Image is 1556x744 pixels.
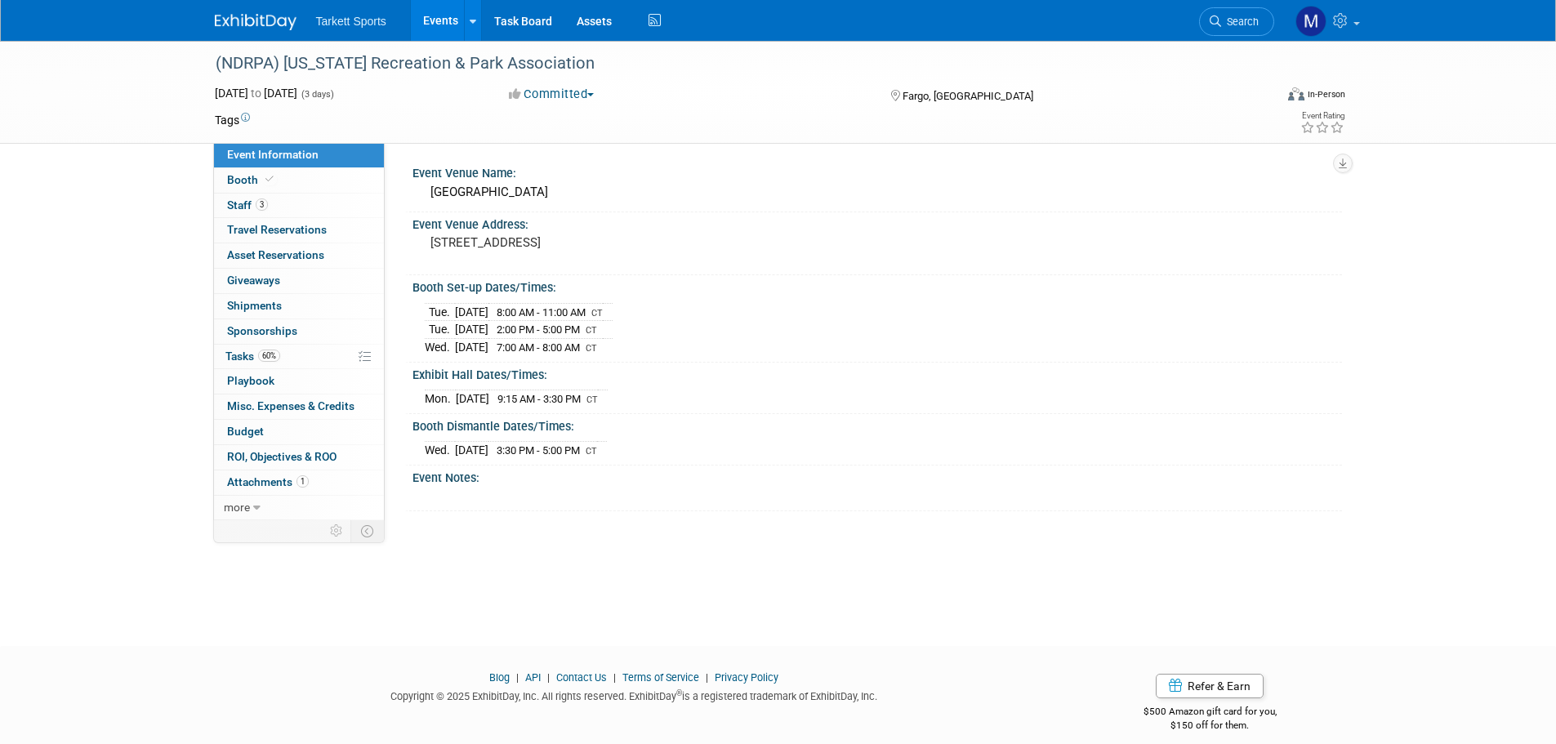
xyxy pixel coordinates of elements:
span: CT [586,394,598,405]
button: Committed [503,86,600,103]
span: Sponsorships [227,324,297,337]
span: Asset Reservations [227,248,324,261]
span: to [248,87,264,100]
a: Travel Reservations [214,218,384,243]
span: 9:15 AM - 3:30 PM [497,393,581,405]
div: In-Person [1307,88,1345,100]
td: Toggle Event Tabs [350,520,384,541]
span: Fargo, [GEOGRAPHIC_DATA] [903,90,1033,102]
td: Wed. [425,339,455,356]
div: Event Format [1178,85,1346,109]
span: 60% [258,350,280,362]
span: [DATE] [DATE] [215,87,297,100]
a: Blog [489,671,510,684]
span: 3 [256,198,268,211]
div: Event Venue Name: [412,161,1342,181]
div: Exhibit Hall Dates/Times: [412,363,1342,383]
a: Attachments1 [214,470,384,495]
span: CT [586,343,597,354]
a: Staff3 [214,194,384,218]
div: Copyright © 2025 ExhibitDay, Inc. All rights reserved. ExhibitDay is a registered trademark of Ex... [215,685,1054,704]
a: Contact Us [556,671,607,684]
span: Travel Reservations [227,223,327,236]
span: Shipments [227,299,282,312]
a: Tasks60% [214,345,384,369]
a: Terms of Service [622,671,699,684]
a: more [214,496,384,520]
span: 7:00 AM - 8:00 AM [497,341,580,354]
img: Format-Inperson.png [1288,87,1304,100]
td: [DATE] [455,321,488,339]
td: Tue. [425,303,455,321]
td: Tue. [425,321,455,339]
a: API [525,671,541,684]
div: Event Rating [1300,112,1344,120]
span: Misc. Expenses & Credits [227,399,354,412]
a: Booth [214,168,384,193]
span: Giveaways [227,274,280,287]
span: CT [586,325,597,336]
div: [GEOGRAPHIC_DATA] [425,180,1330,205]
span: Playbook [227,374,274,387]
span: | [702,671,712,684]
a: Privacy Policy [715,671,778,684]
span: CT [586,446,597,457]
div: Event Notes: [412,466,1342,486]
td: Mon. [425,390,456,408]
span: Tasks [225,350,280,363]
img: ExhibitDay [215,14,296,30]
span: more [224,501,250,514]
a: Budget [214,420,384,444]
span: CT [591,308,603,319]
a: Misc. Expenses & Credits [214,394,384,419]
a: Refer & Earn [1156,674,1264,698]
span: 3:30 PM - 5:00 PM [497,444,580,457]
span: Booth [227,173,277,186]
span: (3 days) [300,89,334,100]
span: Tarkett Sports [316,15,386,28]
a: Sponsorships [214,319,384,344]
td: Personalize Event Tab Strip [323,520,351,541]
span: | [543,671,554,684]
div: $500 Amazon gift card for you, [1078,694,1342,732]
td: [DATE] [455,339,488,356]
span: Staff [227,198,268,212]
div: $150 off for them. [1078,719,1342,733]
a: Playbook [214,369,384,394]
div: Booth Dismantle Dates/Times: [412,414,1342,434]
span: Budget [227,425,264,438]
td: [DATE] [455,303,488,321]
sup: ® [676,688,682,697]
span: Attachments [227,475,309,488]
td: [DATE] [456,390,489,408]
td: [DATE] [455,442,488,459]
a: Shipments [214,294,384,319]
span: 2:00 PM - 5:00 PM [497,323,580,336]
a: Event Information [214,143,384,167]
span: | [512,671,523,684]
span: 8:00 AM - 11:00 AM [497,306,586,319]
div: (NDRPA) [US_STATE] Recreation & Park Association [210,49,1250,78]
div: Booth Set-up Dates/Times: [412,275,1342,296]
span: ROI, Objectives & ROO [227,450,337,463]
a: ROI, Objectives & ROO [214,445,384,470]
span: Search [1221,16,1259,28]
td: Tags [215,112,250,128]
i: Booth reservation complete [265,175,274,184]
a: Search [1199,7,1274,36]
span: Event Information [227,148,319,161]
span: 1 [296,475,309,488]
a: Giveaways [214,269,384,293]
img: megan powell [1295,6,1326,37]
a: Asset Reservations [214,243,384,268]
div: Event Venue Address: [412,212,1342,233]
span: | [609,671,620,684]
td: Wed. [425,442,455,459]
pre: [STREET_ADDRESS] [430,235,782,250]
